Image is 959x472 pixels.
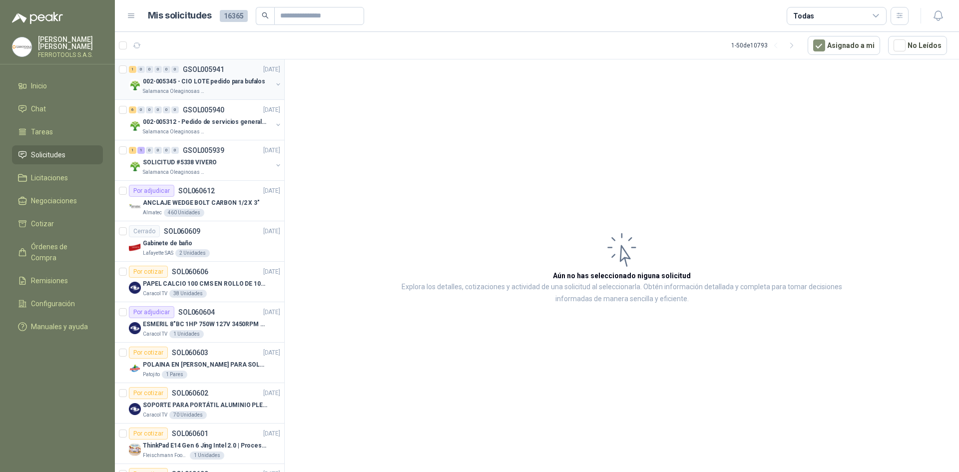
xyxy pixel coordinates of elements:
[183,106,224,113] p: GSOL005940
[129,282,141,294] img: Company Logo
[129,66,136,73] div: 1
[263,105,280,115] p: [DATE]
[12,145,103,164] a: Solicitudes
[12,271,103,290] a: Remisiones
[143,411,167,419] p: Caracol TV
[137,106,145,113] div: 0
[143,239,192,248] p: Gabinete de baño
[12,37,31,56] img: Company Logo
[129,266,168,278] div: Por cotizar
[143,401,267,410] p: SOPORTE PARA PORTÁTIL ALUMINIO PLEGABLE VTA
[31,195,77,206] span: Negociaciones
[263,308,280,317] p: [DATE]
[143,77,265,86] p: 002-005345 - CIO LOTE pedido para bufalos
[31,126,53,137] span: Tareas
[169,411,207,419] div: 70 Unidades
[172,390,208,397] p: SOL060602
[220,10,248,22] span: 16365
[143,158,217,167] p: SOLICITUD #5338 VIVERO
[263,186,280,196] p: [DATE]
[115,302,284,343] a: Por adjudicarSOL060604[DATE] Company LogoESMERIL 8"BC 1HP 750W 127V 3450RPM URREACaracol TV1 Unid...
[115,181,284,221] a: Por adjudicarSOL060612[DATE] Company LogoANCLAJE WEDGE BOLT CARBON 1/2 X 3"Almatec460 Unidades
[129,322,141,334] img: Company Logo
[31,149,65,160] span: Solicitudes
[178,187,215,194] p: SOL060612
[190,452,224,460] div: 1 Unidades
[12,237,103,267] a: Órdenes de Compra
[38,36,103,50] p: [PERSON_NAME] [PERSON_NAME]
[163,147,170,154] div: 0
[143,371,160,379] p: Patojito
[793,10,814,21] div: Todas
[31,80,47,91] span: Inicio
[129,160,141,172] img: Company Logo
[115,383,284,424] a: Por cotizarSOL060602[DATE] Company LogoSOPORTE PARA PORTÁTIL ALUMINIO PLEGABLE VTACaracol TV70 Un...
[143,117,267,127] p: 002-005312 - Pedido de servicios generales CASA RO
[115,424,284,464] a: Por cotizarSOL060601[DATE] Company LogoThinkPad E14 Gen 6 Jing Intel 2.0 | Procesador Intel Core ...
[164,228,200,235] p: SOL060609
[129,387,168,399] div: Por cotizar
[143,87,206,95] p: Salamanca Oleaginosas SAS
[154,106,162,113] div: 0
[146,66,153,73] div: 0
[31,321,88,332] span: Manuales y ayuda
[31,218,54,229] span: Cotizar
[171,66,179,73] div: 0
[129,106,136,113] div: 6
[129,403,141,415] img: Company Logo
[172,430,208,437] p: SOL060601
[12,76,103,95] a: Inicio
[178,309,215,316] p: SOL060604
[31,241,93,263] span: Órdenes de Compra
[148,8,212,23] h1: Mis solicitudes
[169,290,207,298] div: 38 Unidades
[808,36,880,55] button: Asignado a mi
[129,225,160,237] div: Cerrado
[143,452,188,460] p: Fleischmann Foods S.A.
[164,209,204,217] div: 460 Unidades
[143,360,267,370] p: POLAINA EN [PERSON_NAME] PARA SOLDADOR / ADJUNTAR FICHA TECNICA
[129,104,282,136] a: 6 0 0 0 0 0 GSOL005940[DATE] Company Logo002-005312 - Pedido de servicios generales CASA ROSalama...
[31,275,68,286] span: Remisiones
[146,106,153,113] div: 0
[129,363,141,375] img: Company Logo
[31,103,46,114] span: Chat
[183,147,224,154] p: GSOL005939
[888,36,947,55] button: No Leídos
[143,168,206,176] p: Salamanca Oleaginosas SAS
[154,147,162,154] div: 0
[162,371,187,379] div: 1 Pares
[263,227,280,236] p: [DATE]
[263,65,280,74] p: [DATE]
[129,147,136,154] div: 1
[163,66,170,73] div: 0
[171,106,179,113] div: 0
[263,146,280,155] p: [DATE]
[12,294,103,313] a: Configuración
[129,63,282,95] a: 1 0 0 0 0 0 GSOL005941[DATE] Company Logo002-005345 - CIO LOTE pedido para bufalosSalamanca Oleag...
[143,249,173,257] p: Lafayette SAS
[172,349,208,356] p: SOL060603
[115,343,284,383] a: Por cotizarSOL060603[DATE] Company LogoPOLAINA EN [PERSON_NAME] PARA SOLDADOR / ADJUNTAR FICHA TE...
[12,191,103,210] a: Negociaciones
[12,122,103,141] a: Tareas
[137,66,145,73] div: 0
[172,268,208,275] p: SOL060606
[262,12,269,19] span: search
[163,106,170,113] div: 0
[385,281,859,305] p: Explora los detalles, cotizaciones y actividad de una solicitud al seleccionarla. Obtén informaci...
[129,347,168,359] div: Por cotizar
[183,66,224,73] p: GSOL005941
[146,147,153,154] div: 0
[12,168,103,187] a: Licitaciones
[129,201,141,213] img: Company Logo
[731,37,800,53] div: 1 - 50 de 10793
[129,185,174,197] div: Por adjudicar
[263,389,280,398] p: [DATE]
[143,209,162,217] p: Almatec
[175,249,210,257] div: 2 Unidades
[31,172,68,183] span: Licitaciones
[137,147,145,154] div: 1
[169,330,204,338] div: 1 Unidades
[263,348,280,358] p: [DATE]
